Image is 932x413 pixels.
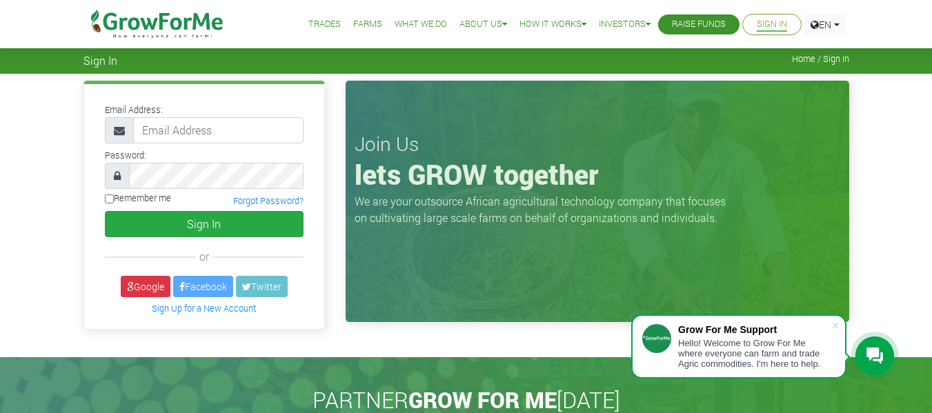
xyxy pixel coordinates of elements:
[355,193,734,226] p: We are your outsource African agricultural technology company that focuses on cultivating large s...
[353,17,382,32] a: Farms
[678,338,831,369] div: Hello! Welcome to Grow For Me where everyone can farm and trade Agric commodities. I'm here to help.
[804,14,846,35] a: EN
[308,17,341,32] a: Trades
[121,276,170,297] a: Google
[83,54,117,67] span: Sign In
[105,248,304,265] div: or
[105,211,304,237] button: Sign In
[105,192,171,205] label: Remember me
[678,324,831,335] div: Grow For Me Support
[233,195,304,206] a: Forgot Password?
[105,103,163,117] label: Email Address:
[152,303,256,314] a: Sign Up for a New Account
[459,17,507,32] a: About Us
[519,17,586,32] a: How it Works
[599,17,651,32] a: Investors
[105,149,146,162] label: Password:
[105,194,114,203] input: Remember me
[355,132,840,156] h3: Join Us
[672,17,726,32] a: Raise Funds
[89,387,844,413] h2: PARTNER [DATE]
[757,17,787,32] a: Sign In
[792,54,849,64] span: Home / Sign In
[355,158,840,191] h1: lets GROW together
[133,117,304,143] input: Email Address
[395,17,447,32] a: What We Do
